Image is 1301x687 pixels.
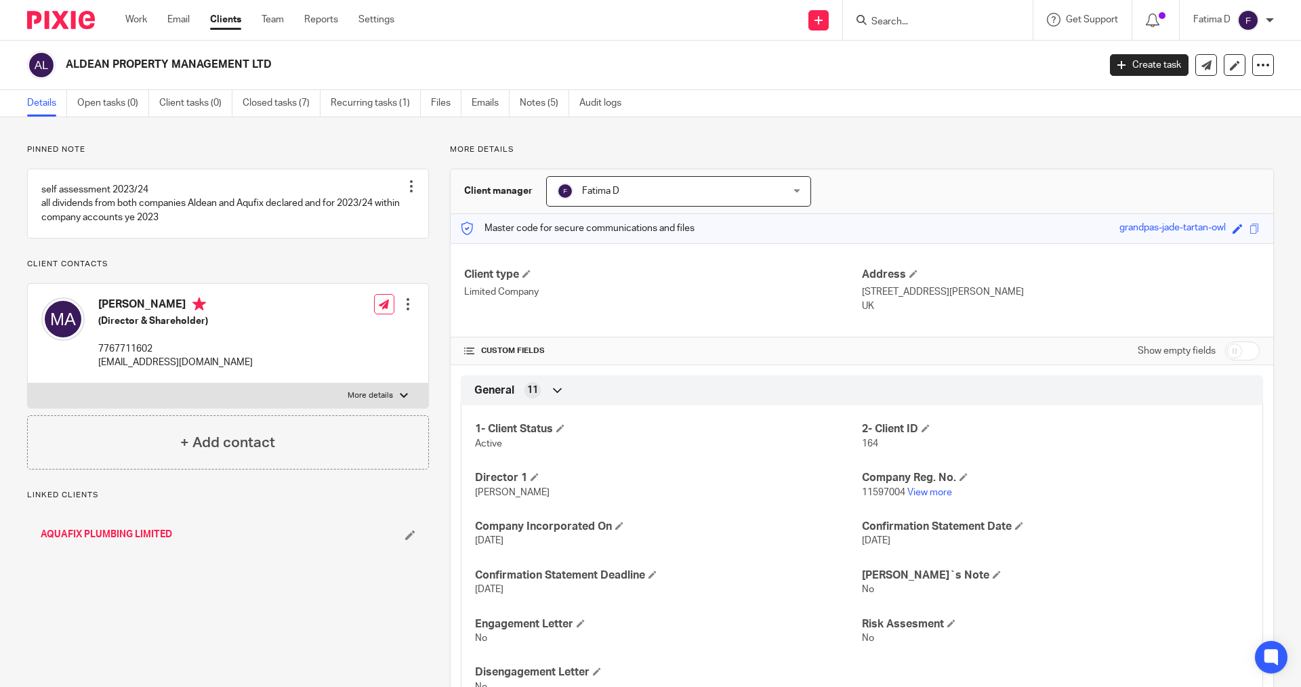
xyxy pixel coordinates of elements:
a: Files [431,90,461,117]
a: Audit logs [579,90,632,117]
p: 7767711602 [98,342,253,356]
span: Active [475,439,502,449]
img: svg%3E [557,183,573,199]
h4: Confirmation Statement Date [862,520,1249,534]
a: Settings [358,13,394,26]
h3: Client manager [464,184,533,198]
p: More details [348,390,393,401]
img: Pixie [27,11,95,29]
a: AQUAFIX PLUMBING LIMITED [41,528,172,541]
a: Open tasks (0) [77,90,149,117]
a: Email [167,13,190,26]
p: UK [862,299,1260,313]
p: Fatima D [1193,13,1231,26]
p: Linked clients [27,490,429,501]
h4: 1- Client Status [475,422,862,436]
h4: Client type [464,268,862,282]
a: Recurring tasks (1) [331,90,421,117]
h4: Company Reg. No. [862,471,1249,485]
h4: CUSTOM FIELDS [464,346,862,356]
a: View more [907,488,952,497]
span: Fatima D [582,186,619,196]
p: Master code for secure communications and files [461,222,695,235]
a: Client tasks (0) [159,90,232,117]
h5: (Director & Shareholder) [98,314,253,328]
div: grandpas-jade-tartan-owl [1119,221,1226,236]
i: Primary [192,297,206,311]
a: Reports [304,13,338,26]
input: Search [870,16,992,28]
span: No [862,633,874,643]
span: No [475,633,487,643]
h4: + Add contact [180,432,275,453]
span: [PERSON_NAME] [475,488,550,497]
span: 11 [527,383,538,397]
a: Work [125,13,147,26]
a: Team [262,13,284,26]
h4: Engagement Letter [475,617,862,631]
h4: [PERSON_NAME] [98,297,253,314]
span: [DATE] [475,536,503,545]
img: svg%3E [41,297,85,341]
span: [DATE] [862,536,890,545]
span: General [474,383,514,398]
a: Create task [1110,54,1189,76]
a: Details [27,90,67,117]
h4: Address [862,268,1260,282]
p: More details [450,144,1274,155]
span: 11597004 [862,488,905,497]
p: Limited Company [464,285,862,299]
h2: ALDEAN PROPERTY MANAGEMENT LTD [66,58,885,72]
h4: 2- Client ID [862,422,1249,436]
span: [DATE] [475,585,503,594]
a: Notes (5) [520,90,569,117]
a: Clients [210,13,241,26]
span: No [862,585,874,594]
h4: Disengagement Letter [475,665,862,680]
p: Pinned note [27,144,429,155]
h4: Risk Assesment [862,617,1249,631]
h4: Confirmation Statement Deadline [475,568,862,583]
p: [STREET_ADDRESS][PERSON_NAME] [862,285,1260,299]
span: Get Support [1066,15,1118,24]
a: Closed tasks (7) [243,90,321,117]
p: Client contacts [27,259,429,270]
span: 164 [862,439,878,449]
label: Show empty fields [1138,344,1216,358]
p: [EMAIL_ADDRESS][DOMAIN_NAME] [98,356,253,369]
img: svg%3E [27,51,56,79]
h4: [PERSON_NAME]`s Note [862,568,1249,583]
a: Emails [472,90,510,117]
h4: Company Incorporated On [475,520,862,534]
img: svg%3E [1237,9,1259,31]
h4: Director 1 [475,471,862,485]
